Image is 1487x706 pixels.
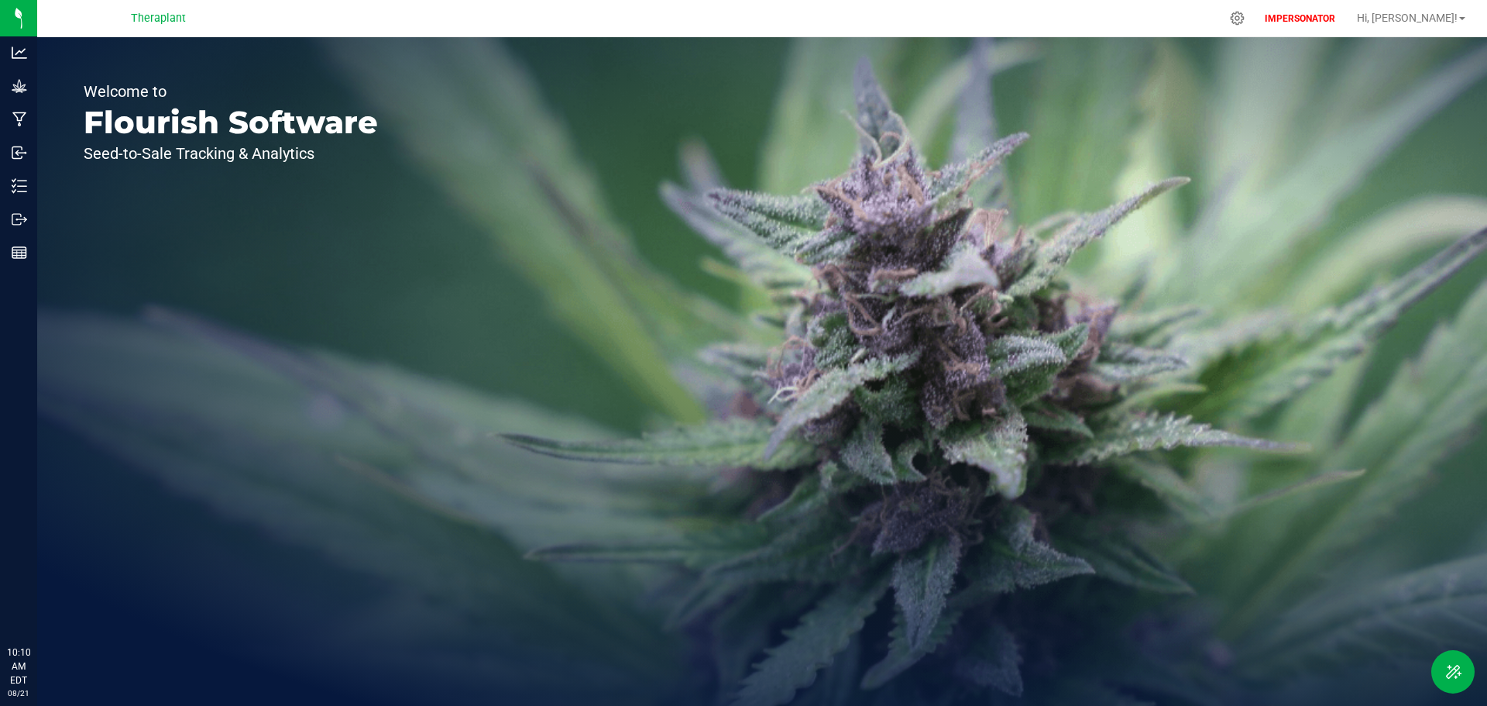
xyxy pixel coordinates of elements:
[1228,11,1247,26] div: Manage settings
[12,178,27,194] inline-svg: Inventory
[12,112,27,127] inline-svg: Manufacturing
[7,687,30,699] p: 08/21
[12,145,27,160] inline-svg: Inbound
[12,245,27,260] inline-svg: Reports
[12,212,27,227] inline-svg: Outbound
[1357,12,1458,24] span: Hi, [PERSON_NAME]!
[12,45,27,60] inline-svg: Analytics
[1259,12,1341,26] p: IMPERSONATOR
[84,107,378,138] p: Flourish Software
[7,646,30,687] p: 10:10 AM EDT
[84,146,378,161] p: Seed-to-Sale Tracking & Analytics
[12,78,27,94] inline-svg: Grow
[84,84,378,99] p: Welcome to
[1431,650,1475,694] button: Toggle Menu
[131,12,186,25] span: Theraplant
